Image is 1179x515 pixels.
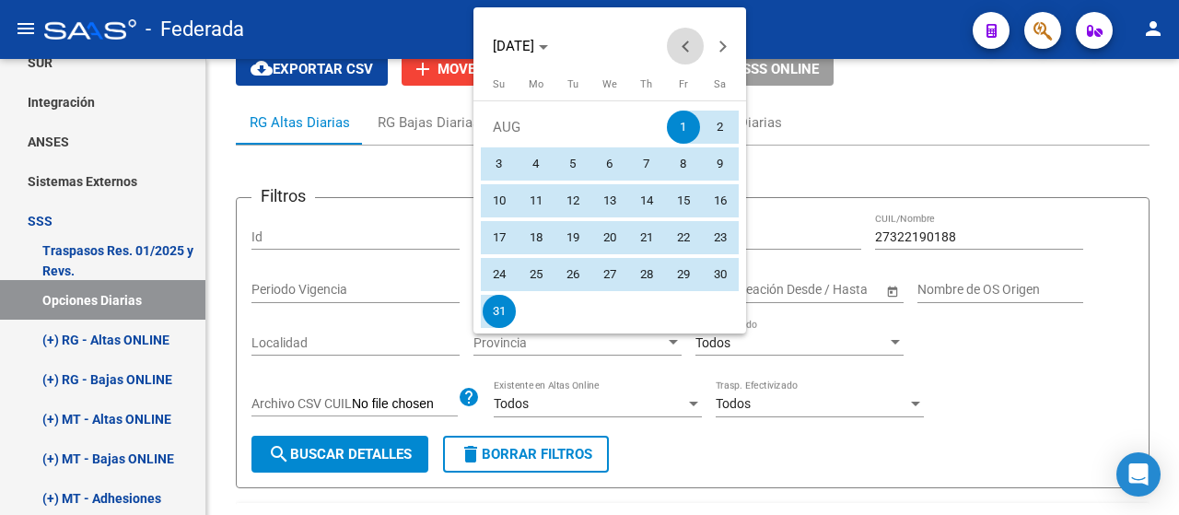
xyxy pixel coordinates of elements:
[667,28,704,64] button: Previous month
[519,258,553,291] span: 25
[630,258,663,291] span: 28
[591,219,628,256] button: August 20, 2025
[556,147,589,181] span: 5
[518,182,554,219] button: August 11, 2025
[481,109,665,146] td: AUG
[630,184,663,217] span: 14
[554,146,591,182] button: August 5, 2025
[1116,452,1161,497] div: Open Intercom Messenger
[665,109,702,146] button: August 1, 2025
[554,219,591,256] button: August 19, 2025
[556,221,589,254] span: 19
[667,184,700,217] span: 15
[593,258,626,291] span: 27
[702,219,739,256] button: August 23, 2025
[665,146,702,182] button: August 8, 2025
[493,78,505,90] span: Su
[481,146,518,182] button: August 3, 2025
[556,184,589,217] span: 12
[483,147,516,181] span: 3
[630,221,663,254] span: 21
[702,146,739,182] button: August 9, 2025
[628,219,665,256] button: August 21, 2025
[591,146,628,182] button: August 6, 2025
[519,221,553,254] span: 18
[481,182,518,219] button: August 10, 2025
[704,147,737,181] span: 9
[519,147,553,181] span: 4
[483,184,516,217] span: 10
[679,78,688,90] span: Fr
[602,78,617,90] span: We
[667,258,700,291] span: 29
[481,256,518,293] button: August 24, 2025
[593,221,626,254] span: 20
[485,29,555,63] button: Choose month and year
[483,295,516,328] span: 31
[704,111,737,144] span: 2
[628,182,665,219] button: August 14, 2025
[529,78,543,90] span: Mo
[628,146,665,182] button: August 7, 2025
[667,147,700,181] span: 8
[667,111,700,144] span: 1
[665,256,702,293] button: August 29, 2025
[518,219,554,256] button: August 18, 2025
[665,219,702,256] button: August 22, 2025
[714,78,726,90] span: Sa
[554,256,591,293] button: August 26, 2025
[556,258,589,291] span: 26
[483,258,516,291] span: 24
[640,78,652,90] span: Th
[518,256,554,293] button: August 25, 2025
[593,184,626,217] span: 13
[704,258,737,291] span: 30
[704,28,741,64] button: Next month
[518,146,554,182] button: August 4, 2025
[704,221,737,254] span: 23
[702,256,739,293] button: August 30, 2025
[665,182,702,219] button: August 15, 2025
[493,38,534,54] span: [DATE]
[628,256,665,293] button: August 28, 2025
[702,109,739,146] button: August 2, 2025
[519,184,553,217] span: 11
[591,256,628,293] button: August 27, 2025
[591,182,628,219] button: August 13, 2025
[481,219,518,256] button: August 17, 2025
[481,293,518,330] button: August 31, 2025
[593,147,626,181] span: 6
[704,184,737,217] span: 16
[554,182,591,219] button: August 12, 2025
[483,221,516,254] span: 17
[630,147,663,181] span: 7
[567,78,578,90] span: Tu
[667,221,700,254] span: 22
[702,182,739,219] button: August 16, 2025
